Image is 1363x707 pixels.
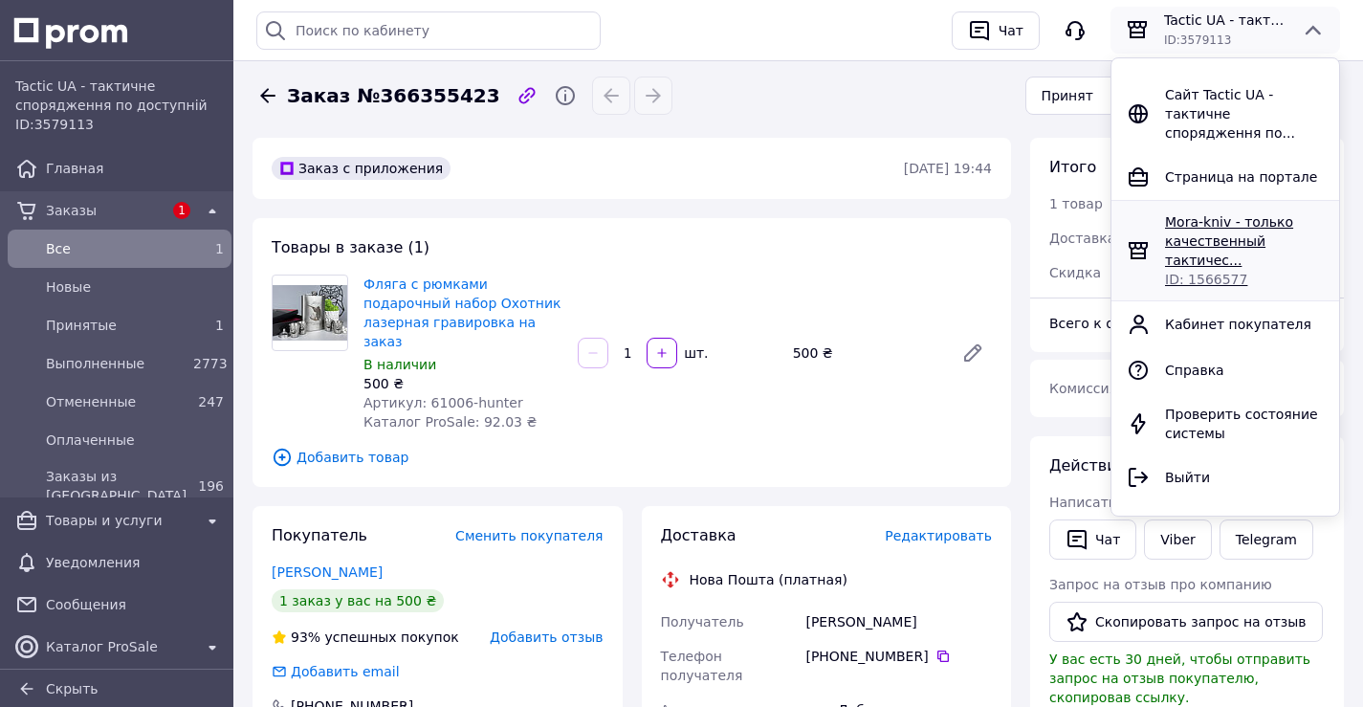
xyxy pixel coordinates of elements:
span: Заказ №366355423 [287,82,500,110]
span: Скидка [1049,265,1101,280]
span: Отмененные [46,392,186,411]
span: Всего к оплате [1049,316,1155,331]
span: Проверить состояние системы [1165,407,1318,441]
a: Выйти [1111,454,1339,500]
div: [PERSON_NAME] [802,605,996,639]
span: Каталог ProSale [46,637,193,656]
span: Mora-kniv - только качественный тактичес... [1165,214,1293,268]
button: Чат [952,11,1040,50]
a: Telegram [1220,519,1313,560]
span: Скрыть [46,681,99,696]
span: Заказы [46,201,163,220]
span: Покупатель [272,526,367,544]
span: 1 [215,241,224,256]
a: Проверить состояние системы [1111,393,1339,454]
span: Справка [1165,363,1224,378]
div: Добавить email [270,662,402,681]
a: Viber [1144,519,1211,560]
span: Комиссия за заказ [1049,381,1180,396]
span: Получатель [661,614,744,630]
span: Написать покупателю [1049,495,1206,510]
span: 1 товар [1049,196,1103,211]
span: ID: 1566577 [1165,272,1247,287]
span: Товары в заказе (1) [272,238,429,256]
span: Доставка [1049,231,1115,246]
div: 1 заказ у вас на 500 ₴ [272,589,444,612]
a: Сайт Tactic UA - тактичне спорядження по... [1111,74,1339,154]
span: Сообщения [46,595,224,614]
div: шт. [679,343,710,363]
button: Чат [1049,519,1136,560]
span: У вас есть 30 дней, чтобы отправить запрос на отзыв покупателю, скопировав ссылку. [1049,652,1310,705]
span: Товары и услуги [46,511,193,530]
span: Редактировать [885,528,992,543]
a: [PERSON_NAME] [272,564,383,580]
div: [PHONE_NUMBER] [805,647,992,666]
span: Добавить товар [272,447,992,468]
span: 247 [198,394,224,409]
span: В наличии [363,357,436,372]
img: Фляга с рюмками подарочный набор Охотник лазерная гравировка на заказ [273,285,347,342]
span: Оплаченные [46,431,224,450]
span: ID: 3579113 [1164,33,1231,47]
span: Сменить покупателя [455,528,603,543]
span: Tactic UA - тактичне спорядження по доступній ціні. [15,77,224,115]
a: Mora-kniv - только качественный тактичес...ID: 1566577 [1111,201,1339,300]
div: Чат [995,16,1027,45]
div: Добавить email [289,662,402,681]
span: Каталог ProSale: 92.03 ₴ [363,414,537,430]
span: Кабинет покупателя [1165,317,1311,332]
div: Нова Пошта (платная) [685,570,852,589]
div: Принят [1042,85,1139,106]
span: Выполненные [46,354,186,373]
span: 1 [173,202,190,219]
span: Выйти [1165,470,1210,485]
span: 1 [215,318,224,333]
a: Страница на портале [1111,154,1339,200]
span: 196 [198,478,224,494]
div: успешных покупок [272,628,459,647]
span: Главная [46,159,224,178]
span: Принятые [46,316,186,335]
span: 2773 [193,356,228,371]
span: Страница на портале [1165,169,1317,185]
span: Доставка [661,526,736,544]
span: Новые [46,277,224,297]
span: Действия [1049,456,1126,475]
time: [DATE] 19:44 [904,161,992,176]
span: Артикул: 61006-hunter [363,395,523,410]
span: Итого [1049,158,1096,176]
span: 93% [291,630,320,645]
div: 500 ₴ [363,374,562,393]
a: Фляга с рюмками подарочный набор Охотник лазерная гравировка на заказ [363,276,561,349]
button: Скопировать запрос на отзыв [1049,602,1323,642]
span: ID: 3579113 [15,117,94,132]
span: Tactic UA - тактичне спорядження по доступній ціні. [1164,11,1286,30]
a: Кабинет покупателя [1111,301,1339,347]
span: Уведомления [46,553,224,572]
span: Сайт Tactic UA - тактичне спорядження по... [1165,87,1295,141]
a: Редактировать [954,334,992,372]
span: Запрос на отзыв про компанию [1049,577,1272,592]
div: Заказ с приложения [272,157,451,180]
span: Заказы из [GEOGRAPHIC_DATA] [46,467,186,505]
span: Все [46,239,186,258]
span: Телефон получателя [661,649,743,683]
div: 500 ₴ [785,340,946,366]
span: Добавить отзыв [490,630,603,645]
a: Справка [1111,347,1339,393]
input: Поиск по кабинету [256,11,601,50]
